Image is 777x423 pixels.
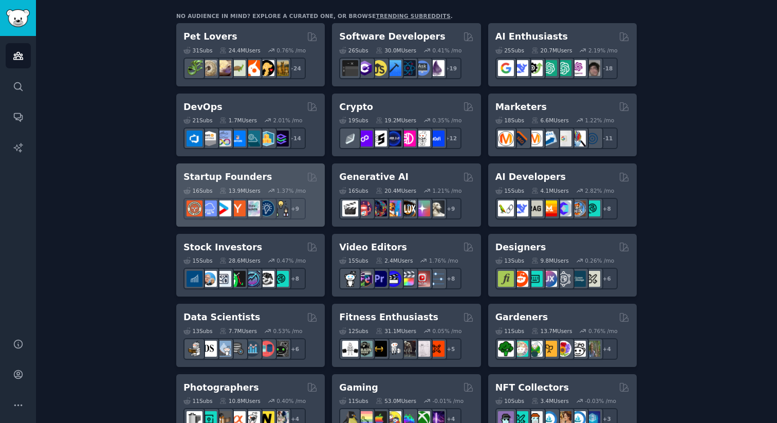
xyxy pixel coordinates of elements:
[531,327,572,335] div: 13.7M Users
[273,117,303,124] div: 2.01 % /mo
[244,60,260,76] img: cockatiel
[258,131,274,146] img: aws_cdk
[585,257,614,264] div: 0.26 % /mo
[588,327,618,335] div: 0.76 % /mo
[495,30,568,43] h2: AI Enthusiasts
[201,341,217,357] img: datascience
[584,341,600,357] img: GardenersWorld
[183,171,272,183] h2: Startup Founders
[339,187,368,194] div: 16 Sub s
[527,341,543,357] img: SavageGarden
[219,257,260,264] div: 28.6M Users
[342,271,358,287] img: gopro
[183,381,259,394] h2: Photographers
[512,131,528,146] img: bigseo
[570,200,586,216] img: llmops
[570,60,586,76] img: OpenAIDev
[498,200,514,216] img: LangChain
[219,187,260,194] div: 13.9M Users
[183,241,262,254] h2: Stock Investors
[585,397,616,404] div: -0.03 % /mo
[596,268,618,289] div: + 6
[219,47,260,54] div: 24.4M Users
[258,271,274,287] img: swingtrading
[512,271,528,287] img: logodesign
[385,60,401,76] img: iOSProgramming
[273,200,289,216] img: growmybusiness
[273,271,289,287] img: technicalanalysis
[429,60,445,76] img: elixir
[596,58,618,79] div: + 18
[201,131,217,146] img: AWS_Certified_Experts
[339,117,368,124] div: 19 Sub s
[414,131,430,146] img: CryptoNews
[414,60,430,76] img: AskComputerScience
[284,127,306,149] div: + 14
[570,131,586,146] img: MarketingResearch
[284,198,306,219] div: + 9
[187,341,202,357] img: MachineLearning
[429,341,445,357] img: personaltraining
[273,327,303,335] div: 0.53 % /mo
[429,257,458,264] div: 1.76 % /mo
[400,131,416,146] img: defiblockchain
[495,327,524,335] div: 11 Sub s
[400,271,416,287] img: finalcutpro
[440,198,461,219] div: + 9
[556,341,571,357] img: flowers
[556,271,571,287] img: userexperience
[440,58,461,79] div: + 19
[215,200,231,216] img: startup
[273,341,289,357] img: data
[284,268,306,289] div: + 8
[273,60,289,76] img: dogbreed
[6,9,30,27] img: GummySearch logo
[230,60,246,76] img: turtle
[512,341,528,357] img: succulents
[531,187,569,194] div: 4.1M Users
[230,131,246,146] img: DevOpsLinks
[596,127,618,149] div: + 11
[230,341,246,357] img: dataengineering
[339,47,368,54] div: 26 Sub s
[219,327,257,335] div: 7.7M Users
[433,327,462,335] div: 0.05 % /mo
[376,47,416,54] div: 30.0M Users
[339,257,368,264] div: 15 Sub s
[495,241,546,254] h2: Designers
[495,397,524,404] div: 10 Sub s
[433,47,462,54] div: 0.41 % /mo
[531,117,569,124] div: 6.6M Users
[429,131,445,146] img: defi_
[596,198,618,219] div: + 8
[183,187,212,194] div: 16 Sub s
[176,12,453,20] div: No audience in mind? Explore a curated one, or browse .
[584,131,600,146] img: OnlineMarketing
[276,257,306,264] div: 0.47 % /mo
[433,187,462,194] div: 1.21 % /mo
[258,200,274,216] img: Entrepreneurship
[400,60,416,76] img: reactnative
[276,397,306,404] div: 0.40 % /mo
[495,187,524,194] div: 15 Sub s
[531,257,569,264] div: 9.8M Users
[215,131,231,146] img: Docker_DevOps
[371,131,387,146] img: ethstaker
[400,200,416,216] img: FluxAI
[527,271,543,287] img: UI_Design
[385,341,401,357] img: weightroom
[376,397,416,404] div: 53.0M Users
[556,200,571,216] img: OpenSourceAI
[357,60,373,76] img: csharp
[584,200,600,216] img: AIDevelopersSociety
[273,131,289,146] img: PlatformEngineers
[183,30,237,43] h2: Pet Lovers
[187,60,202,76] img: herpetology
[339,171,409,183] h2: Generative AI
[527,60,543,76] img: AItoolsCatalog
[183,47,212,54] div: 31 Sub s
[201,60,217,76] img: ballpython
[371,341,387,357] img: workout
[183,397,212,404] div: 11 Sub s
[187,200,202,216] img: EntrepreneurRideAlong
